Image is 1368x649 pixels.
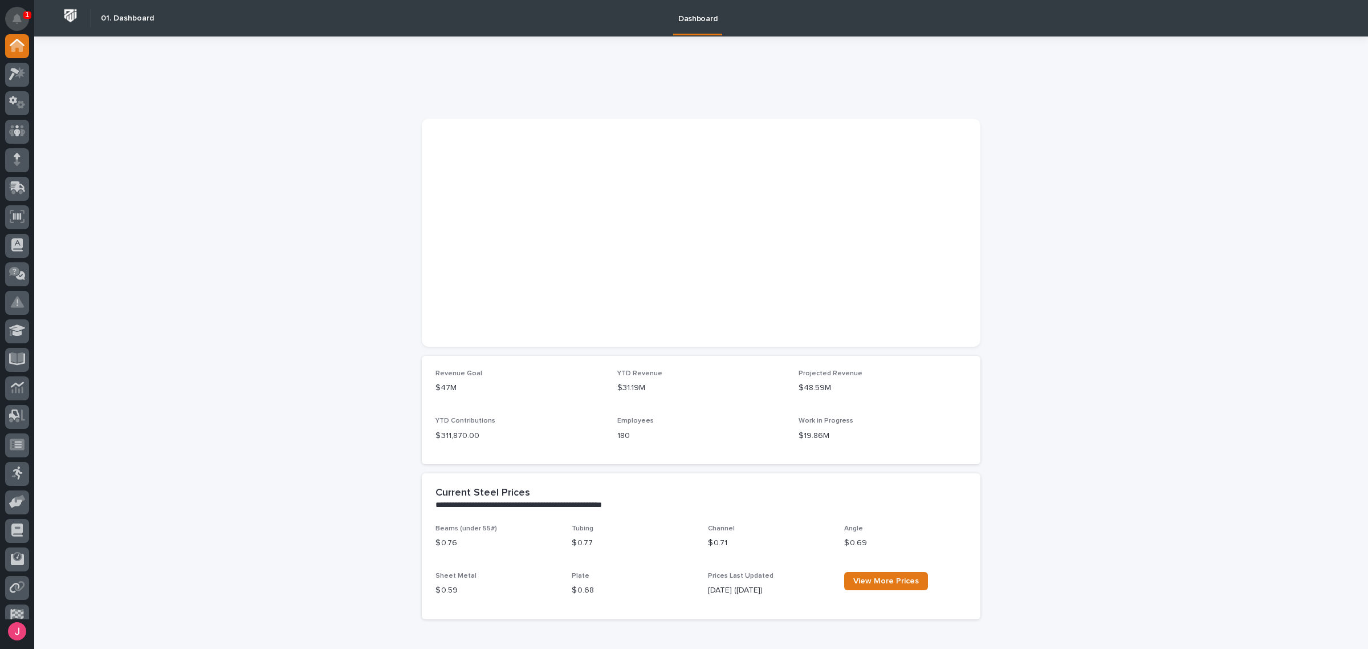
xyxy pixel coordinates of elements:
span: Channel [708,525,735,532]
p: $47M [435,382,604,394]
span: YTD Revenue [617,370,662,377]
p: $ 0.59 [435,585,558,597]
span: Projected Revenue [799,370,862,377]
button: users-avatar [5,619,29,643]
p: $ 0.77 [572,537,694,549]
h2: Current Steel Prices [435,487,530,500]
p: $ 0.71 [708,537,830,549]
p: $ 0.68 [572,585,694,597]
button: Notifications [5,7,29,31]
p: $19.86M [799,430,967,442]
p: 1 [25,11,29,19]
span: Prices Last Updated [708,573,773,579]
p: $31.19M [617,382,785,394]
p: $ 311,870.00 [435,430,604,442]
span: Angle [844,525,863,532]
span: View More Prices [853,577,919,585]
a: View More Prices [844,572,928,590]
span: Work in Progress [799,417,853,424]
span: Beams (under 55#) [435,525,497,532]
p: 180 [617,430,785,442]
img: Workspace Logo [60,5,81,26]
span: YTD Contributions [435,417,495,424]
p: [DATE] ([DATE]) [708,585,830,597]
span: Plate [572,573,589,579]
span: Tubing [572,525,593,532]
span: Employees [617,417,654,424]
p: $ 0.69 [844,537,967,549]
p: $48.59M [799,382,967,394]
span: Sheet Metal [435,573,477,579]
span: Revenue Goal [435,370,482,377]
p: $ 0.76 [435,537,558,549]
h2: 01. Dashboard [101,14,154,23]
div: Notifications1 [14,14,29,32]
